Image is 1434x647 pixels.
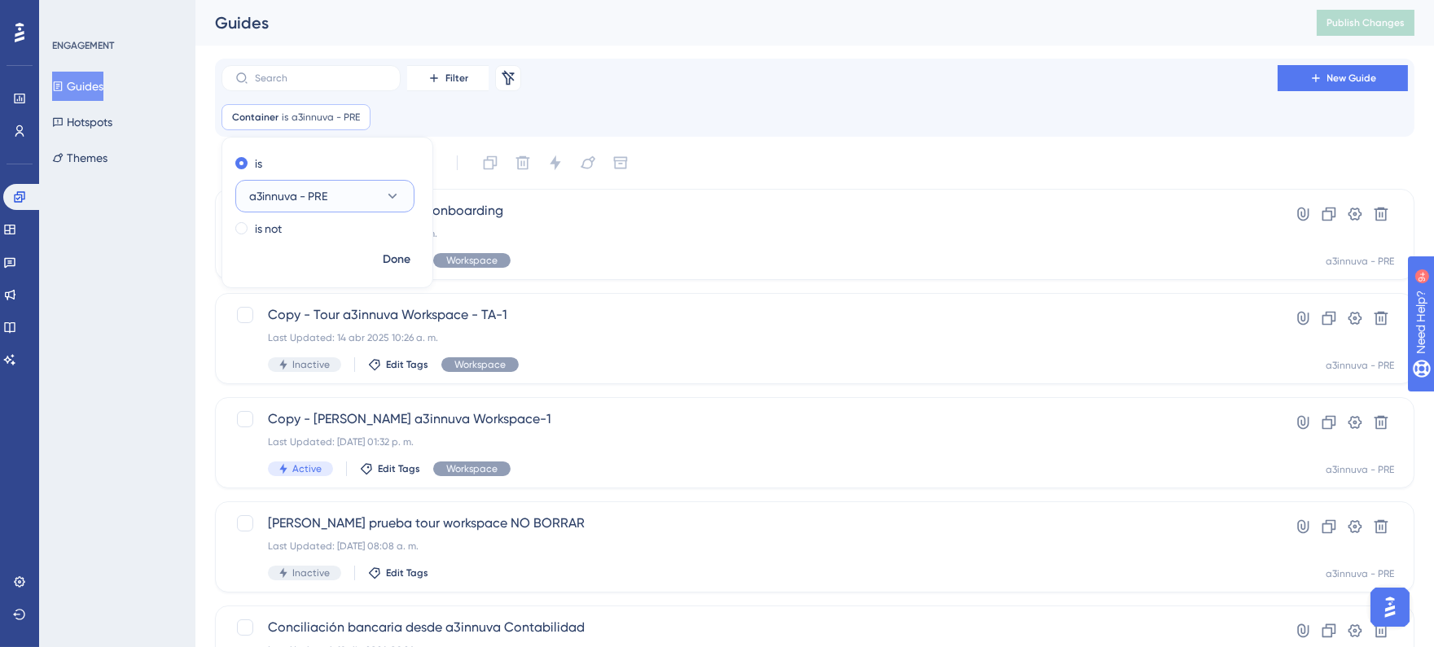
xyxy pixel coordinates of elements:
div: Last Updated: [DATE] 01:32 p. m. [268,435,1231,448]
span: Inactive [292,566,330,579]
span: Edit Tags [386,566,428,579]
span: Workspace [446,254,498,267]
span: a3innuva - PRE [292,111,360,124]
label: is [255,154,262,173]
span: Copy - Tour a3innuva Workspace - TA-1 [268,305,1231,325]
span: Conciliación bancaria desde a3innuva Contabilidad [268,618,1231,637]
button: New Guide [1278,65,1408,91]
span: Inactive [292,358,330,371]
button: Filter [407,65,489,91]
span: Need Help? [38,4,102,24]
span: Copy - [PERSON_NAME] a3innuva Workspace-1 [268,409,1231,429]
span: Edit Tags [378,462,420,475]
span: a3innuva - PRE [249,186,327,206]
button: Guides [52,72,103,101]
span: Workspace [454,358,506,371]
div: a3innuva - PRE [1326,463,1394,476]
div: ENGAGEMENT [52,39,114,52]
div: a3innuva - PRE [1326,567,1394,580]
iframe: UserGuiding AI Assistant Launcher [1366,583,1414,632]
span: Container [232,111,278,124]
div: a3innuva - PRE [1326,359,1394,372]
div: 9+ [110,8,120,21]
div: Last Updated: 23 abr 2025 01:31 p. m. [268,227,1231,240]
span: Filter [445,72,468,85]
div: Last Updated: 14 abr 2025 10:26 a. m. [268,331,1231,344]
span: New Guide [1327,72,1377,85]
span: Copy - Lista de clientes no onboarding [268,201,1231,221]
button: Edit Tags [368,566,428,579]
label: is not [255,219,282,238]
span: [PERSON_NAME] prueba tour workspace NO BORRAR [268,514,1231,533]
span: Done [383,250,410,269]
input: Search [255,72,387,84]
span: Workspace [446,462,498,475]
span: is [282,111,288,124]
button: Done [374,245,419,274]
button: Publish Changes [1317,10,1414,36]
button: a3innuva - PRE [235,180,414,212]
button: Themes [52,143,107,173]
div: a3innuva - PRE [1326,255,1394,268]
span: Publish Changes [1327,16,1405,29]
button: Edit Tags [368,358,428,371]
button: Edit Tags [360,462,420,475]
div: Last Updated: [DATE] 08:08 a. m. [268,540,1231,553]
button: Hotspots [52,107,112,137]
span: Edit Tags [386,358,428,371]
div: Guides [215,11,1276,34]
span: Active [292,462,322,475]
